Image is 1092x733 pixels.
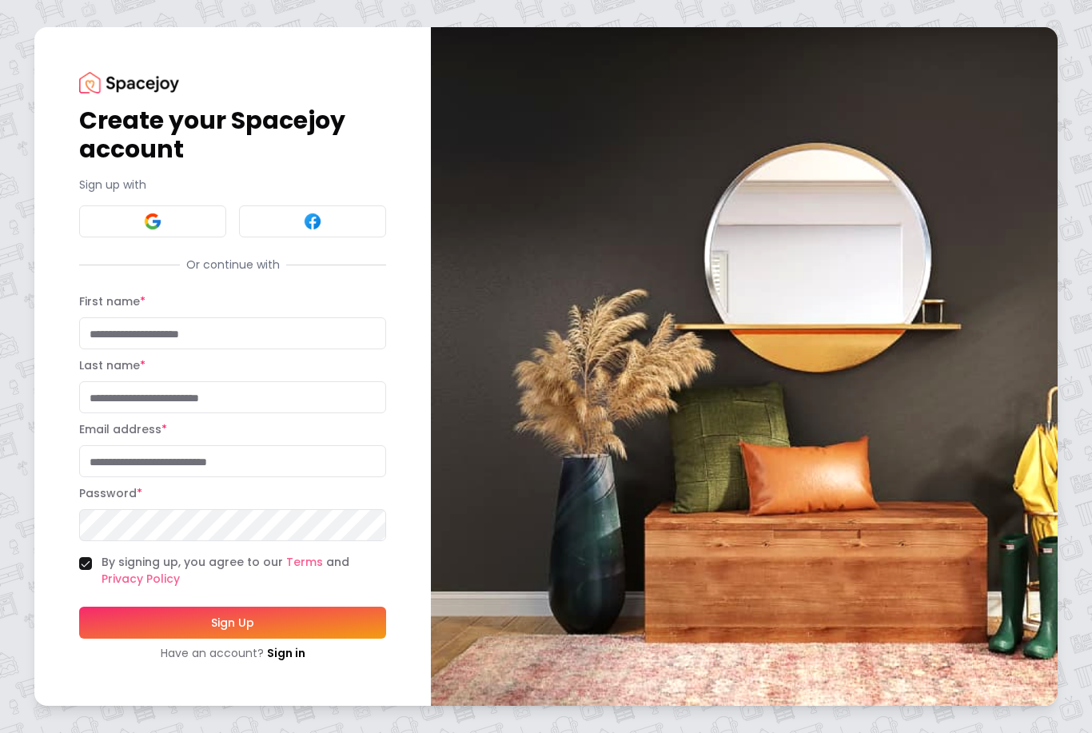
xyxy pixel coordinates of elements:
img: banner [431,27,1058,706]
label: Last name [79,357,145,373]
label: Email address [79,421,167,437]
a: Sign in [267,645,305,661]
a: Privacy Policy [102,571,180,587]
img: Spacejoy Logo [79,72,179,94]
a: Terms [286,554,323,570]
label: By signing up, you agree to our and [102,554,386,588]
label: First name [79,293,145,309]
h1: Create your Spacejoy account [79,106,386,164]
img: Facebook signin [303,212,322,231]
img: Google signin [143,212,162,231]
span: Or continue with [180,257,286,273]
label: Password [79,485,142,501]
div: Have an account? [79,645,386,661]
p: Sign up with [79,177,386,193]
button: Sign Up [79,607,386,639]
